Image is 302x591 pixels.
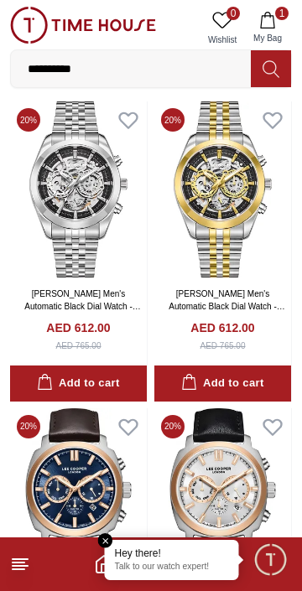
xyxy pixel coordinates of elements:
[10,101,147,277] img: Lee Cooper Men's Automatic Black Dial Watch - LC08176.350
[98,533,113,548] em: Close tooltip
[181,374,263,393] div: Add to cart
[169,289,285,324] a: [PERSON_NAME] Men's Automatic Black Dial Watch - LC08176.250
[200,340,246,352] div: AED 765.00
[243,7,292,49] button: 1My Bag
[46,319,110,336] h4: AED 612.00
[161,108,185,132] span: 20 %
[10,7,156,44] img: ...
[226,7,240,20] span: 0
[24,289,141,324] a: [PERSON_NAME] Men's Automatic Black Dial Watch - LC08176.350
[201,7,243,49] a: 0Wishlist
[154,365,291,402] button: Add to cart
[154,408,291,584] img: Lee Cooper Men's Multi Function Silver Dial Watch - LC08172.531
[253,542,289,578] div: Chat Widget
[161,415,185,438] span: 20 %
[115,547,229,560] div: Hey there!
[56,340,102,352] div: AED 765.00
[275,7,289,20] span: 1
[17,415,40,438] span: 20 %
[201,34,243,46] span: Wishlist
[10,408,147,584] img: Lee Cooper Men's Multi Function Dark Blue Dial Watch - LC08172.592
[154,101,291,277] img: Lee Cooper Men's Automatic Black Dial Watch - LC08176.250
[17,108,40,132] span: 20 %
[190,319,254,336] h4: AED 612.00
[247,32,289,44] span: My Bag
[10,365,147,402] button: Add to cart
[94,554,114,574] a: Home
[115,562,229,573] p: Talk to our watch expert!
[37,374,119,393] div: Add to cart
